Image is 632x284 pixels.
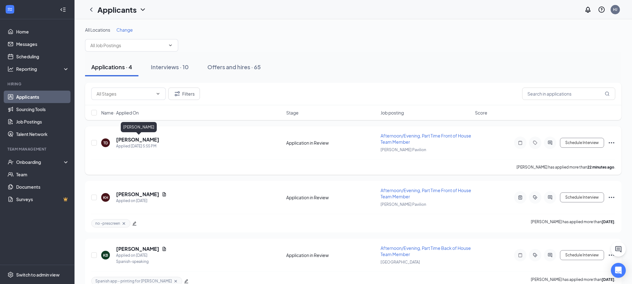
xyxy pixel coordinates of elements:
[16,181,69,193] a: Documents
[101,110,139,116] span: Name · Applied On
[97,4,137,15] h1: Applicants
[116,252,167,259] div: Applied on [DATE]
[16,193,69,205] a: SurveysCrown
[16,159,64,165] div: Onboarding
[7,6,13,12] svg: WorkstreamLogo
[95,221,120,226] span: no -prescreen
[602,277,614,282] b: [DATE]
[381,202,426,207] span: [PERSON_NAME] Pavilion
[517,140,524,145] svg: Note
[560,250,604,260] button: Schedule Interview
[162,192,167,197] svg: Document
[116,143,159,149] div: Applied [DATE] 5:55 PM
[7,81,68,87] div: Hiring
[381,187,471,199] span: Afternoon/Evening, Part Time Front of House Team Member
[97,90,153,97] input: All Stages
[611,263,626,278] div: Open Intercom Messenger
[184,279,188,283] span: edit
[286,252,377,258] div: Application in Review
[16,168,69,181] a: Team
[598,6,605,13] svg: QuestionInfo
[611,242,626,257] button: ChatActive
[7,159,14,165] svg: UserCheck
[602,219,614,224] b: [DATE]
[546,140,554,145] svg: ActiveChat
[286,140,377,146] div: Application in Review
[95,278,172,284] span: Spanish app - printing for [PERSON_NAME]
[60,7,66,13] svg: Collapse
[116,259,167,265] div: Spanish-speaking
[132,221,137,226] span: edit
[91,63,132,71] div: Applications · 4
[16,38,69,50] a: Messages
[7,147,68,152] div: Team Management
[608,194,615,201] svg: Ellipses
[613,7,617,12] div: HJ
[286,194,377,201] div: Application in Review
[608,139,615,147] svg: Ellipses
[381,147,426,152] span: [PERSON_NAME] Pavilion
[587,165,614,169] b: 22 minutes ago
[531,140,539,145] svg: Tag
[7,66,14,72] svg: Analysis
[517,195,524,200] svg: ActiveNote
[605,91,610,96] svg: MagnifyingGlass
[16,91,69,103] a: Applicants
[560,138,604,148] button: Schedule Interview
[90,42,165,49] input: All Job Postings
[16,272,60,278] div: Switch to admin view
[16,115,69,128] a: Job Postings
[139,6,147,13] svg: ChevronDown
[173,279,178,284] svg: Cross
[584,6,592,13] svg: Notifications
[7,272,14,278] svg: Settings
[174,90,181,97] svg: Filter
[560,192,604,202] button: Schedule Interview
[522,88,615,100] input: Search in applications
[121,122,157,132] div: [PERSON_NAME]
[121,221,126,226] svg: Cross
[103,195,108,200] div: KH
[168,43,173,48] svg: ChevronDown
[168,88,200,100] button: Filter Filters
[16,50,69,63] a: Scheduling
[517,165,615,170] p: [PERSON_NAME] has applied more than .
[517,253,524,258] svg: Note
[381,260,420,264] span: [GEOGRAPHIC_DATA]
[531,219,615,228] p: [PERSON_NAME] has applied more than .
[88,6,95,13] svg: ChevronLeft
[103,140,108,146] div: TD
[16,25,69,38] a: Home
[156,91,160,96] svg: ChevronDown
[381,110,404,116] span: Job posting
[16,66,70,72] div: Reporting
[546,253,554,258] svg: ActiveChat
[116,27,133,33] span: Change
[162,246,167,251] svg: Document
[381,133,471,145] span: Afternoon/Evening, Part Time Front of House Team Member
[475,110,487,116] span: Score
[381,245,471,257] span: Afternoon/Evening, Part Time Back of House Team Member
[85,27,110,33] span: All Locations
[286,110,299,116] span: Stage
[16,128,69,140] a: Talent Network
[531,195,539,200] svg: ActiveTag
[546,195,554,200] svg: ActiveChat
[103,253,108,258] div: KB
[531,253,539,258] svg: ActiveTag
[116,136,159,143] h5: [PERSON_NAME]
[116,198,167,204] div: Applied on [DATE]
[116,246,159,252] h5: [PERSON_NAME]
[608,251,615,259] svg: Ellipses
[116,191,159,198] h5: [PERSON_NAME]
[615,246,622,253] svg: ChatActive
[207,63,261,71] div: Offers and hires · 65
[151,63,189,71] div: Interviews · 10
[16,103,69,115] a: Sourcing Tools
